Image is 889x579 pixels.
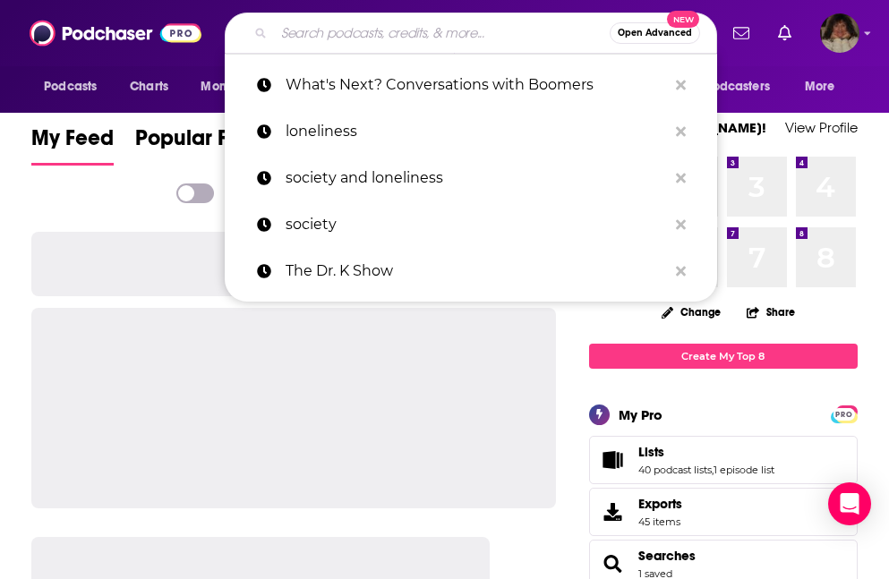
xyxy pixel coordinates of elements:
[589,436,858,484] span: Lists
[135,124,266,166] a: Popular Feed
[828,482,871,525] div: Open Intercom Messenger
[225,108,717,155] a: loneliness
[771,18,799,48] a: Show notifications dropdown
[188,70,287,104] button: open menu
[651,301,731,323] button: Change
[820,13,859,53] span: Logged in as angelport
[712,464,714,476] span: ,
[672,70,796,104] button: open menu
[225,155,717,201] a: society and loneliness
[833,408,855,421] span: PRO
[805,74,835,99] span: More
[135,124,266,162] span: Popular Feed
[286,62,667,108] p: What's Next? Conversations with Boomers
[618,29,692,38] span: Open Advanced
[638,444,664,460] span: Lists
[286,108,667,155] p: loneliness
[638,515,682,528] span: 45 items
[225,13,717,54] div: Search podcasts, credits, & more...
[286,155,667,201] p: society and loneliness
[726,18,757,48] a: Show notifications dropdown
[820,13,859,53] button: Show profile menu
[619,406,662,423] div: My Pro
[820,13,859,53] img: User Profile
[286,201,667,248] p: society
[785,119,858,136] a: View Profile
[130,74,168,99] span: Charts
[638,444,774,460] a: Lists
[201,74,264,99] span: Monitoring
[225,248,717,294] a: The Dr. K Show
[714,464,774,476] a: 1 episode list
[589,344,858,368] a: Create My Top 8
[30,16,201,50] img: Podchaser - Follow, Share and Rate Podcasts
[176,183,412,203] a: New Releases & Guests Only
[638,548,696,564] a: Searches
[589,488,858,536] a: Exports
[225,62,717,108] a: What's Next? Conversations with Boomers
[610,22,700,44] button: Open AdvancedNew
[274,19,610,47] input: Search podcasts, credits, & more...
[44,74,97,99] span: Podcasts
[225,201,717,248] a: society
[31,124,114,166] a: My Feed
[638,464,712,476] a: 40 podcast lists
[595,447,631,473] a: Lists
[833,406,855,420] a: PRO
[286,248,667,294] p: The Dr. K Show
[792,70,858,104] button: open menu
[31,70,120,104] button: open menu
[667,11,699,28] span: New
[638,496,682,512] span: Exports
[595,551,631,576] a: Searches
[118,70,179,104] a: Charts
[746,294,796,329] button: Share
[595,499,631,524] span: Exports
[684,74,770,99] span: For Podcasters
[31,124,114,162] span: My Feed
